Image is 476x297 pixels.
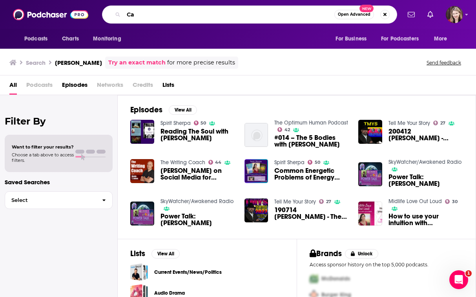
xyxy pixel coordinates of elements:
a: Spirit Sherpa [160,120,191,126]
button: View All [151,249,180,258]
button: open menu [429,31,457,46]
p: Access sponsor history on the top 5,000 podcasts. [310,262,463,268]
img: 200412 Catherine Carrigan - Reading Your Soul [358,120,382,144]
span: Networks [97,79,123,95]
span: For Business [336,33,367,44]
span: Monitoring [93,33,121,44]
button: open menu [330,31,376,46]
img: 190714 Catherine Carrigan - The Little Book Of Breathwork [244,198,268,222]
span: Podcasts [26,79,53,95]
a: 27 [319,199,331,204]
button: open menu [88,31,131,46]
button: open menu [376,31,430,46]
a: Catherine Carrigan on Social Media for Authors — The Writing Coach 046 [160,167,235,181]
img: Reading The Soul with Catherine Carrigan [130,120,154,144]
span: Credits [133,79,153,95]
span: Power Talk: [PERSON_NAME] [388,174,463,187]
span: 200412 [PERSON_NAME] - Reading Your Soul [388,128,463,141]
a: How to use your intuition with Catherine Carrigan [388,213,463,226]
span: Choose a tab above to access filters. [12,152,74,163]
span: For Podcasters [381,33,419,44]
a: 30 [445,199,458,204]
span: Common Energetic Problems of Energy Healers - [PERSON_NAME] [274,167,349,181]
a: EpisodesView All [130,105,197,115]
h3: [PERSON_NAME] [55,59,102,66]
a: Episodes [62,79,88,95]
a: Catherine Carrigan on Social Media for Authors — The Writing Coach 046 [130,159,154,183]
a: Reading The Soul with Catherine Carrigan [160,128,235,141]
button: open menu [19,31,58,46]
span: 42 [285,128,290,132]
button: Unlock [345,249,378,258]
a: Power Talk: Catherine Carrigan [160,213,235,226]
span: 27 [440,121,445,125]
iframe: Intercom live chat [449,270,468,289]
img: Podchaser - Follow, Share and Rate Podcasts [13,7,88,22]
h2: Brands [310,249,342,258]
a: The Writing Coach [160,159,205,166]
span: #014 – The 5 Bodies with [PERSON_NAME] [274,134,349,148]
img: First Pro Logo [306,271,321,287]
span: 50 [315,161,320,164]
span: Logged in as galaxygirl [446,6,463,23]
a: Current Events/News/Politics [154,268,222,277]
span: 27 [326,200,331,203]
span: Select [5,198,96,203]
span: How to use your intuition with [PERSON_NAME] [388,213,463,226]
h2: Filter By [5,115,113,127]
a: ListsView All [130,249,180,258]
a: Midlife Love Out Loud [388,198,442,205]
a: Lists [162,79,174,95]
button: Show profile menu [446,6,463,23]
a: SkyWatcher/Awakened Radio [388,159,461,165]
a: 44 [208,160,222,165]
span: 30 [452,200,458,203]
p: Saved Searches [5,178,113,186]
span: 50 [201,121,206,125]
a: The Optimum Human Podcast [274,119,348,126]
a: 42 [277,127,290,132]
a: Common Energetic Problems of Energy Healers - Catherine Carrigan [274,167,349,181]
img: Power Talk: Catherine Carrigan [130,202,154,225]
span: [PERSON_NAME] on Social Media for Authors — The Writing Coach 046 [160,167,235,181]
img: How to use your intuition with Catherine Carrigan [358,202,382,225]
a: Show notifications dropdown [424,8,436,21]
button: Send feedback [424,59,463,66]
span: McDonalds [321,275,350,282]
input: Search podcasts, credits, & more... [124,8,334,21]
a: 27 [433,121,445,125]
a: All [9,79,17,95]
a: Charts [57,31,84,46]
img: User Profile [446,6,463,23]
button: Open AdvancedNew [334,10,374,19]
span: Podcasts [24,33,47,44]
a: #014 – The 5 Bodies with Catherine Carrigan [274,134,349,148]
h3: Search [26,59,46,66]
img: #014 – The 5 Bodies with Catherine Carrigan [244,123,268,147]
a: 50 [308,160,320,165]
a: Spirit Sherpa [274,159,305,166]
a: Current Events/News/Politics [130,263,148,281]
a: SkyWatcher/Awakened Radio [160,198,233,205]
span: Reading The Soul with [PERSON_NAME] [160,128,235,141]
a: 200412 Catherine Carrigan - Reading Your Soul [388,128,463,141]
h2: Lists [130,249,145,258]
span: New [359,5,374,12]
span: Open Advanced [338,13,370,16]
a: Show notifications dropdown [405,8,418,21]
span: for more precise results [167,58,235,67]
img: Common Energetic Problems of Energy Healers - Catherine Carrigan [244,159,268,183]
div: Search podcasts, credits, & more... [102,5,397,24]
span: Want to filter your results? [12,144,74,150]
